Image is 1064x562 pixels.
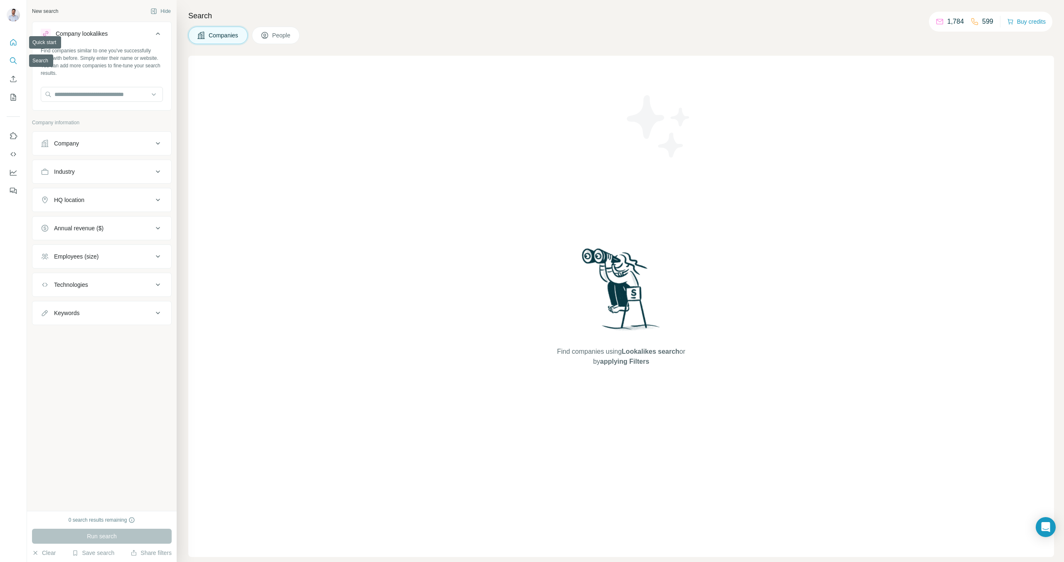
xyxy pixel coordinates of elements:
div: 0 search results remaining [69,516,135,524]
div: Industry [54,168,75,176]
button: My lists [7,90,20,105]
button: Company lookalikes [32,24,171,47]
button: Search [7,53,20,68]
p: 599 [982,17,993,27]
div: Technologies [54,281,88,289]
h4: Search [188,10,1054,22]
span: Companies [209,31,239,39]
button: Save search [72,549,114,557]
div: Company lookalikes [56,30,108,38]
button: Keywords [32,303,171,323]
button: Feedback [7,183,20,198]
p: Company information [32,119,172,126]
div: New search [32,7,58,15]
div: Find companies similar to one you've successfully dealt with before. Simply enter their name or w... [41,47,163,77]
button: Buy credits [1007,16,1046,27]
div: Annual revenue ($) [54,224,103,232]
img: Surfe Illustration - Stars [621,89,696,164]
button: Annual revenue ($) [32,218,171,238]
button: Technologies [32,275,171,295]
div: Keywords [54,309,79,317]
button: Hide [145,5,177,17]
button: Share filters [131,549,172,557]
button: Use Surfe API [7,147,20,162]
button: Industry [32,162,171,182]
button: Use Surfe on LinkedIn [7,128,20,143]
img: Surfe Illustration - Woman searching with binoculars [578,246,665,339]
span: Lookalikes search [622,348,680,355]
div: Open Intercom Messenger [1036,517,1056,537]
div: HQ location [54,196,84,204]
button: Quick start [7,35,20,50]
div: Employees (size) [54,252,99,261]
span: People [272,31,291,39]
img: Avatar [7,8,20,22]
span: applying Filters [600,358,649,365]
p: 1,784 [947,17,964,27]
button: HQ location [32,190,171,210]
button: Company [32,133,171,153]
button: Dashboard [7,165,20,180]
button: Employees (size) [32,246,171,266]
button: Enrich CSV [7,71,20,86]
span: Find companies using or by [554,347,687,367]
button: Clear [32,549,56,557]
div: Company [54,139,79,148]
